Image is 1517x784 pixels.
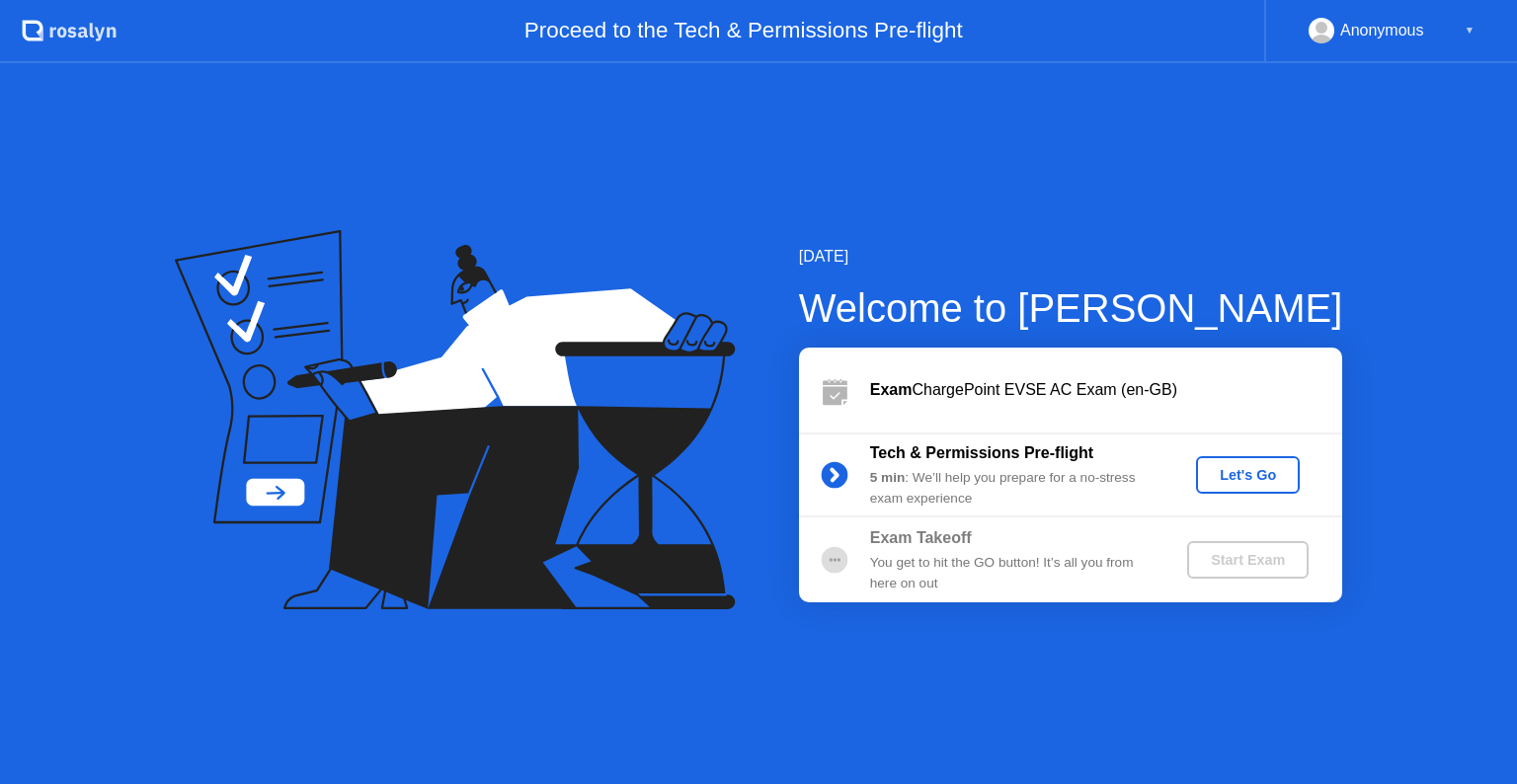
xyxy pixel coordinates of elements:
div: Anonymous [1340,18,1424,43]
div: Welcome to [PERSON_NAME] [799,278,1343,338]
div: You get to hit the GO button! It’s all you from here on out [870,553,1155,593]
b: Exam [870,381,913,398]
div: Let's Go [1204,467,1292,483]
button: Start Exam [1187,541,1309,579]
div: ChargePoint EVSE AC Exam (en-GB) [870,378,1342,402]
div: Start Exam [1195,552,1301,568]
div: ▼ [1465,18,1475,43]
b: Tech & Permissions Pre-flight [870,444,1093,461]
div: : We’ll help you prepare for a no-stress exam experience [870,468,1155,509]
button: Let's Go [1196,456,1300,494]
div: [DATE] [799,245,1343,269]
b: 5 min [870,470,906,485]
b: Exam Takeoff [870,529,972,546]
